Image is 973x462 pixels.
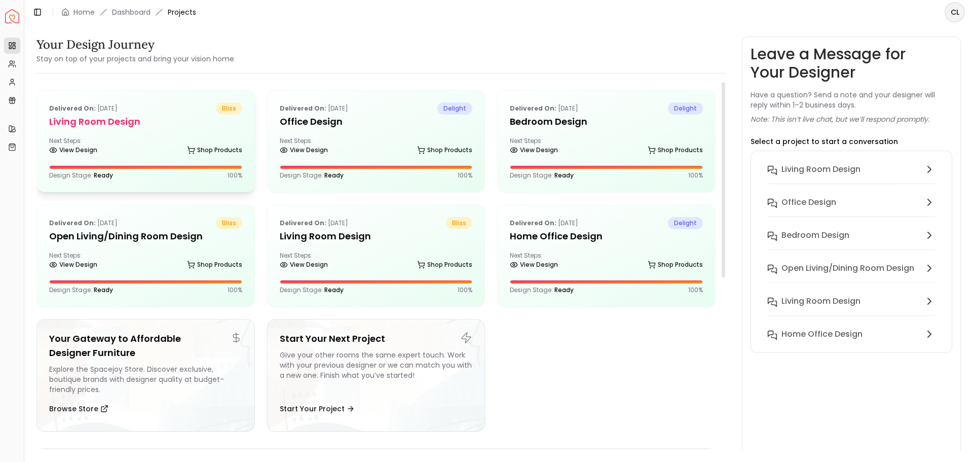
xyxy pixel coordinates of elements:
p: [DATE] [49,102,118,115]
p: [DATE] [49,217,118,229]
span: delight [668,102,703,115]
h6: Open Living/Dining Room Design [781,262,914,274]
button: Living Room Design [759,291,944,324]
span: bliss [216,217,242,229]
button: Home Office Design [759,324,944,344]
p: [DATE] [280,102,348,115]
a: Your Gateway to Affordable Designer FurnitureExplore the Spacejoy Store. Discover exclusive, bout... [36,319,255,432]
button: Open Living/Dining Room Design [759,258,944,291]
a: Shop Products [648,143,703,157]
button: Bedroom Design [759,225,944,258]
img: Spacejoy Logo [5,9,19,23]
a: Shop Products [648,258,703,272]
h5: Bedroom Design [510,115,703,129]
span: bliss [446,217,472,229]
p: [DATE] [280,217,348,229]
div: Next Steps: [280,137,473,157]
h3: Leave a Message for Your Designer [751,45,952,82]
b: Delivered on: [280,104,326,113]
a: Dashboard [112,7,151,17]
span: delight [668,217,703,229]
a: Shop Products [187,143,242,157]
h5: Office Design [280,115,473,129]
h3: Your Design Journey [36,37,234,53]
p: 100 % [228,286,242,294]
p: Design Stage: [280,286,344,294]
span: Ready [94,171,113,180]
b: Delivered on: [49,219,96,227]
span: Ready [324,171,344,180]
button: Office Design [759,192,944,225]
h6: Home Office Design [781,328,863,340]
div: Next Steps: [280,252,473,272]
h5: Your Gateway to Affordable Designer Furniture [49,332,242,360]
p: Design Stage: [510,171,574,180]
p: Design Stage: [510,286,574,294]
b: Delivered on: [510,104,556,113]
button: Start Your Project [280,399,355,419]
div: Next Steps: [49,252,242,272]
span: Projects [168,7,196,17]
span: Ready [324,286,344,294]
span: Ready [94,286,113,294]
a: View Design [280,258,328,272]
a: Shop Products [417,143,472,157]
b: Delivered on: [510,219,556,227]
p: 100 % [688,286,703,294]
div: Give your other rooms the same expert touch. Work with your previous designer or we can match you... [280,350,473,395]
a: Start Your Next ProjectGive your other rooms the same expert touch. Work with your previous desig... [267,319,485,432]
a: View Design [280,143,328,157]
h5: Living Room Design [280,229,473,243]
p: Design Stage: [280,171,344,180]
span: Ready [554,286,574,294]
p: Design Stage: [49,171,113,180]
b: Delivered on: [280,219,326,227]
div: Next Steps: [510,137,703,157]
h6: Bedroom Design [781,229,849,241]
span: Ready [554,171,574,180]
div: Explore the Spacejoy Store. Discover exclusive, boutique brands with designer quality at budget-f... [49,364,242,395]
small: Stay on top of your projects and bring your vision home [36,54,234,64]
button: Living Room Design [759,159,944,192]
a: Home [73,7,95,17]
h5: Living Room Design [49,115,242,129]
h5: Home Office Design [510,229,703,243]
p: Note: This isn’t live chat, but we’ll respond promptly. [751,114,929,124]
div: Next Steps: [49,137,242,157]
b: Delivered on: [49,104,96,113]
a: Shop Products [187,258,242,272]
a: View Design [49,258,97,272]
span: bliss [216,102,242,115]
a: Spacejoy [5,9,19,23]
a: View Design [510,143,558,157]
p: Select a project to start a conversation [751,136,898,147]
p: 100 % [228,171,242,180]
h5: Start Your Next Project [280,332,473,346]
nav: breadcrumb [61,7,196,17]
a: View Design [510,258,558,272]
button: Browse Store [49,399,108,419]
h6: Living Room Design [781,295,860,307]
p: Have a question? Send a note and your designer will reply within 1–2 business days. [751,90,952,110]
p: 100 % [688,171,703,180]
p: Design Stage: [49,286,113,294]
p: 100 % [458,171,472,180]
span: CL [946,3,964,21]
h5: Open Living/Dining Room Design [49,229,242,243]
h6: Office Design [781,196,836,208]
p: [DATE] [510,102,578,115]
h6: Living Room Design [781,163,860,175]
div: Next Steps: [510,252,703,272]
a: View Design [49,143,97,157]
p: [DATE] [510,217,578,229]
p: 100 % [458,286,472,294]
a: Shop Products [417,258,472,272]
span: delight [437,102,472,115]
button: CL [945,2,965,22]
